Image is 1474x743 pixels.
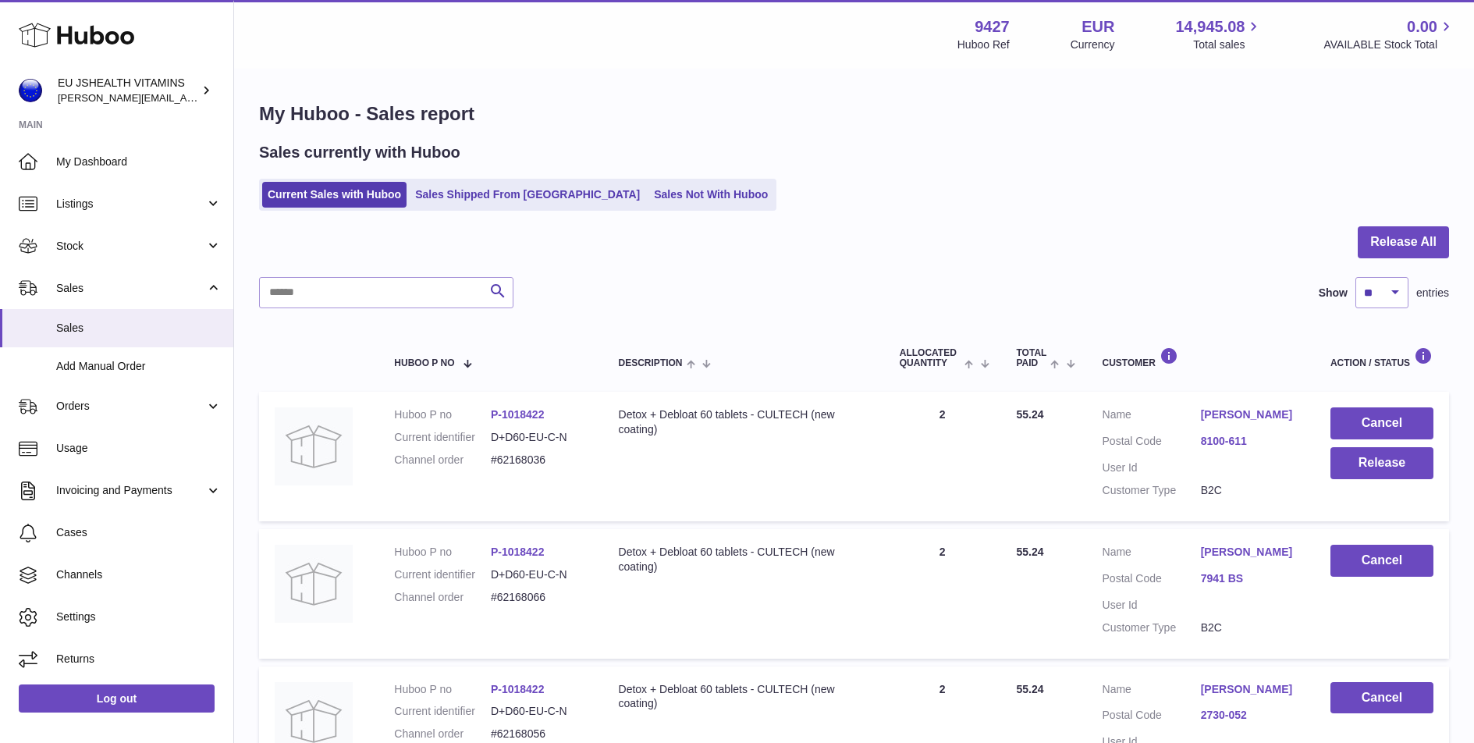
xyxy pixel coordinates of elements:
a: P-1018422 [491,546,545,558]
strong: EUR [1082,16,1114,37]
h1: My Huboo - Sales report [259,101,1449,126]
dd: B2C [1201,620,1299,635]
dt: Current identifier [394,567,491,582]
span: Listings [56,197,205,212]
span: Returns [56,652,222,667]
a: Current Sales with Huboo [262,182,407,208]
dt: Postal Code [1103,708,1201,727]
span: Invoicing and Payments [56,483,205,498]
span: 14,945.08 [1175,16,1245,37]
div: Detox + Debloat 60 tablets - CULTECH (new coating) [619,682,868,712]
a: 14,945.08 Total sales [1175,16,1263,52]
span: Total paid [1017,348,1047,368]
button: Release [1330,447,1433,479]
span: Stock [56,239,205,254]
dd: #62168036 [491,453,588,467]
span: Description [619,358,683,368]
dt: Channel order [394,727,491,741]
span: Total sales [1193,37,1263,52]
span: 55.24 [1017,683,1044,695]
span: My Dashboard [56,155,222,169]
a: Sales Shipped From [GEOGRAPHIC_DATA] [410,182,645,208]
button: Cancel [1330,407,1433,439]
dt: Current identifier [394,430,491,445]
dt: Customer Type [1103,483,1201,498]
button: Cancel [1330,682,1433,714]
span: [PERSON_NAME][EMAIL_ADDRESS][DOMAIN_NAME] [58,91,313,104]
span: Huboo P no [394,358,454,368]
dt: Channel order [394,453,491,467]
h2: Sales currently with Huboo [259,142,460,163]
a: [PERSON_NAME] [1201,407,1299,422]
button: Cancel [1330,545,1433,577]
dd: D+D60-EU-C-N [491,704,588,719]
dt: Postal Code [1103,571,1201,590]
div: Huboo Ref [957,37,1010,52]
span: 55.24 [1017,408,1044,421]
a: P-1018422 [491,408,545,421]
span: ALLOCATED Quantity [900,348,961,368]
dt: User Id [1103,460,1201,475]
img: no-photo.jpg [275,407,353,485]
dt: Name [1103,545,1201,563]
button: Release All [1358,226,1449,258]
a: 2730-052 [1201,708,1299,723]
dt: Name [1103,407,1201,426]
a: Log out [19,684,215,713]
div: Customer [1103,347,1299,368]
div: EU JSHEALTH VITAMINS [58,76,198,105]
div: Currency [1071,37,1115,52]
dt: Postal Code [1103,434,1201,453]
span: Add Manual Order [56,359,222,374]
span: 55.24 [1017,546,1044,558]
a: P-1018422 [491,683,545,695]
dt: Huboo P no [394,545,491,560]
dd: #62168066 [491,590,588,605]
dt: Huboo P no [394,682,491,697]
img: no-photo.jpg [275,545,353,623]
dt: User Id [1103,598,1201,613]
span: Cases [56,525,222,540]
span: 0.00 [1407,16,1437,37]
dt: Huboo P no [394,407,491,422]
strong: 9427 [975,16,1010,37]
a: Sales Not With Huboo [648,182,773,208]
img: laura@jessicasepel.com [19,79,42,102]
span: AVAILABLE Stock Total [1323,37,1455,52]
span: Settings [56,610,222,624]
dt: Current identifier [394,704,491,719]
label: Show [1319,286,1348,300]
a: [PERSON_NAME] [1201,545,1299,560]
div: Action / Status [1330,347,1433,368]
a: 7941 BS [1201,571,1299,586]
div: Detox + Debloat 60 tablets - CULTECH (new coating) [619,407,868,437]
span: Orders [56,399,205,414]
dt: Channel order [394,590,491,605]
a: [PERSON_NAME] [1201,682,1299,697]
dd: B2C [1201,483,1299,498]
dd: D+D60-EU-C-N [491,567,588,582]
dd: D+D60-EU-C-N [491,430,588,445]
span: Usage [56,441,222,456]
a: 0.00 AVAILABLE Stock Total [1323,16,1455,52]
span: Channels [56,567,222,582]
dd: #62168056 [491,727,588,741]
td: 2 [884,392,1001,521]
span: Sales [56,281,205,296]
div: Detox + Debloat 60 tablets - CULTECH (new coating) [619,545,868,574]
td: 2 [884,529,1001,659]
dt: Customer Type [1103,620,1201,635]
a: 8100-611 [1201,434,1299,449]
span: entries [1416,286,1449,300]
span: Sales [56,321,222,336]
dt: Name [1103,682,1201,701]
